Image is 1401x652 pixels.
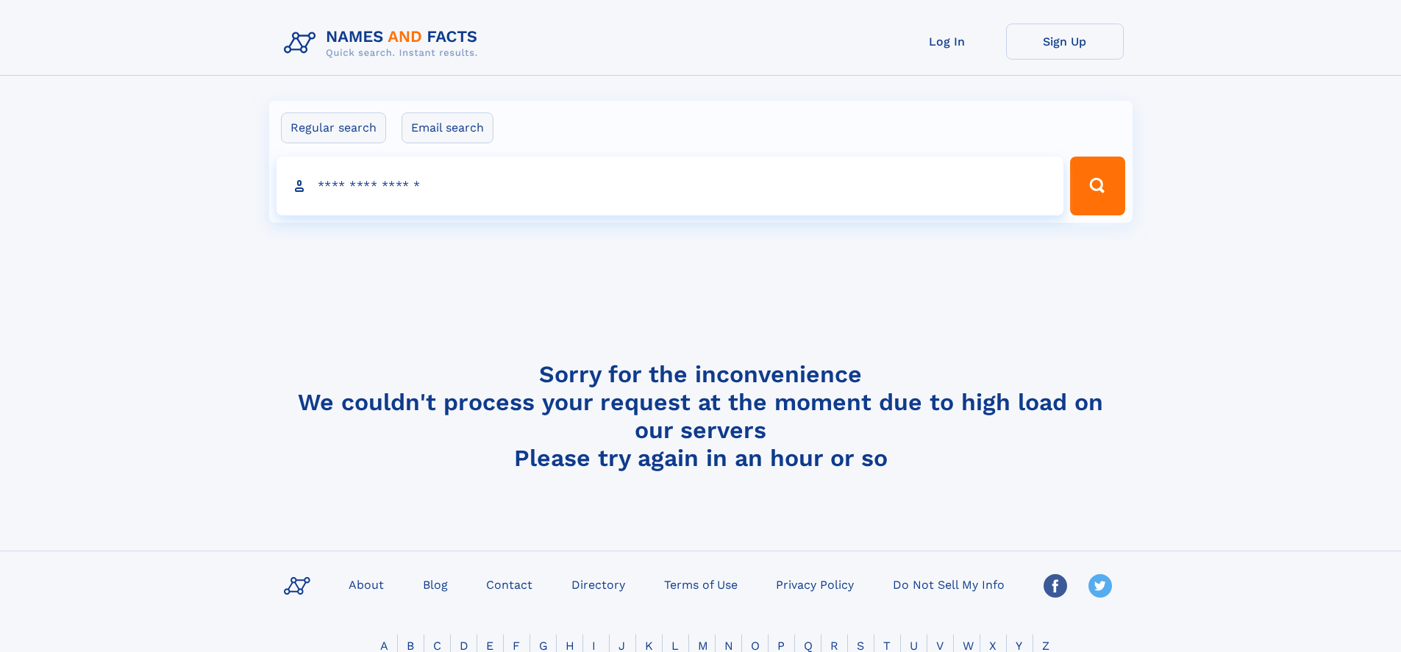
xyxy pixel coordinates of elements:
img: Twitter [1088,574,1112,598]
a: Contact [480,573,538,595]
label: Email search [402,112,493,143]
a: Terms of Use [658,573,744,595]
img: Logo Names and Facts [278,24,490,63]
a: Directory [566,573,631,595]
input: search input [277,157,1064,215]
h4: Sorry for the inconvenience We couldn't process your request at the moment due to high load on ou... [278,360,1124,472]
label: Regular search [281,112,386,143]
img: Facebook [1044,574,1067,598]
a: Blog [417,573,454,595]
a: About [343,573,390,595]
a: Do Not Sell My Info [887,573,1010,595]
button: Search Button [1070,157,1124,215]
a: Log In [888,24,1006,60]
a: Privacy Policy [770,573,860,595]
a: Sign Up [1006,24,1124,60]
